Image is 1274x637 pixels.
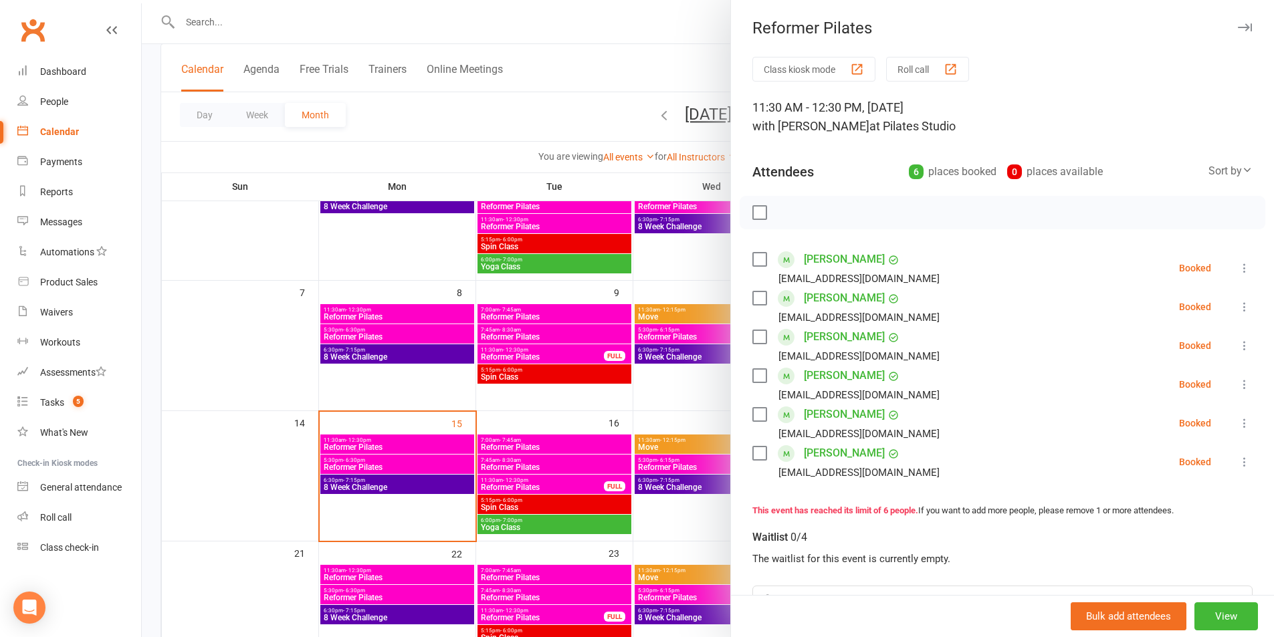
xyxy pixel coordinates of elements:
[804,287,885,309] a: [PERSON_NAME]
[17,388,141,418] a: Tasks 5
[40,217,82,227] div: Messages
[752,98,1253,136] div: 11:30 AM - 12:30 PM, [DATE]
[752,551,1253,567] div: The waitlist for this event is currently empty.
[1179,302,1211,311] div: Booked
[17,57,141,87] a: Dashboard
[778,270,940,287] div: [EMAIL_ADDRESS][DOMAIN_NAME]
[1179,263,1211,273] div: Booked
[17,147,141,177] a: Payments
[13,592,45,624] div: Open Intercom Messenger
[909,164,924,179] div: 6
[40,96,68,107] div: People
[886,57,969,82] button: Roll call
[778,425,940,442] div: [EMAIL_ADDRESS][DOMAIN_NAME]
[40,66,86,77] div: Dashboard
[752,119,869,133] span: with [PERSON_NAME]
[40,337,80,348] div: Workouts
[17,177,141,207] a: Reports
[17,328,141,358] a: Workouts
[40,156,82,167] div: Payments
[40,307,73,317] div: Waivers
[40,247,94,257] div: Automations
[778,464,940,481] div: [EMAIL_ADDRESS][DOMAIN_NAME]
[752,162,814,181] div: Attendees
[804,249,885,270] a: [PERSON_NAME]
[752,504,1253,518] div: If you want to add more people, please remove 1 or more attendees.
[17,117,141,147] a: Calendar
[40,277,98,287] div: Product Sales
[804,442,885,464] a: [PERSON_NAME]
[40,186,73,197] div: Reports
[17,267,141,297] a: Product Sales
[40,397,64,408] div: Tasks
[752,57,875,82] button: Class kiosk mode
[17,533,141,563] a: Class kiosk mode
[1007,162,1103,181] div: places available
[40,427,88,438] div: What's New
[40,512,72,523] div: Roll call
[17,503,141,533] a: Roll call
[17,297,141,328] a: Waivers
[804,404,885,425] a: [PERSON_NAME]
[17,473,141,503] a: General attendance kiosk mode
[17,237,141,267] a: Automations
[17,207,141,237] a: Messages
[73,396,84,407] span: 5
[1179,380,1211,389] div: Booked
[804,326,885,348] a: [PERSON_NAME]
[778,386,940,404] div: [EMAIL_ADDRESS][DOMAIN_NAME]
[1179,341,1211,350] div: Booked
[17,418,141,448] a: What's New
[17,87,141,117] a: People
[804,365,885,386] a: [PERSON_NAME]
[752,528,807,547] div: Waitlist
[16,13,49,47] a: Clubworx
[40,482,122,493] div: General attendance
[752,586,1253,614] input: Search to add to waitlist
[17,358,141,388] a: Assessments
[752,505,918,515] strong: This event has reached its limit of 6 people.
[40,126,79,137] div: Calendar
[869,119,956,133] span: at Pilates Studio
[1007,164,1022,179] div: 0
[1194,602,1258,630] button: View
[1179,457,1211,467] div: Booked
[778,309,940,326] div: [EMAIL_ADDRESS][DOMAIN_NAME]
[731,19,1274,37] div: Reformer Pilates
[40,367,106,378] div: Assessments
[778,348,940,365] div: [EMAIL_ADDRESS][DOMAIN_NAME]
[40,542,99,553] div: Class check-in
[1208,162,1253,180] div: Sort by
[1071,602,1186,630] button: Bulk add attendees
[1179,418,1211,428] div: Booked
[790,528,807,547] div: 0/4
[909,162,996,181] div: places booked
